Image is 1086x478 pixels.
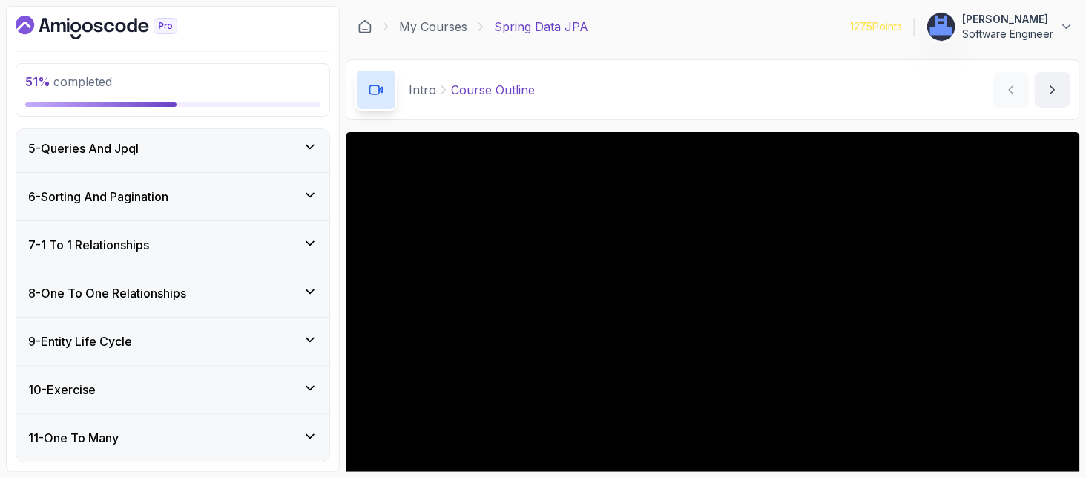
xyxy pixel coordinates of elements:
h3: 11 - One To Many [28,429,119,447]
a: My Courses [399,18,467,36]
p: Intro [409,81,436,99]
button: next content [1035,72,1070,108]
button: 6-Sorting And Pagination [16,173,329,220]
button: previous content [993,72,1029,108]
h3: 10 - Exercise [28,381,96,399]
h3: 8 - One To One Relationships [28,284,186,302]
p: 1275 Points [850,19,902,34]
h3: 9 - Entity Life Cycle [28,333,132,350]
h3: 5 - Queries And Jpql [28,140,139,157]
button: 7-1 To 1 Relationships [16,221,329,269]
h3: 7 - 1 To 1 Relationships [28,236,149,254]
a: Dashboard [16,16,211,39]
button: 10-Exercise [16,366,329,413]
p: Course Outline [451,81,535,99]
p: Software Engineer [962,27,1053,42]
p: [PERSON_NAME] [962,12,1053,27]
h3: 6 - Sorting And Pagination [28,188,168,206]
button: 11-One To Many [16,414,329,462]
a: Dashboard [358,19,372,34]
span: completed [25,74,112,89]
button: 9-Entity Life Cycle [16,318,329,365]
button: user profile image[PERSON_NAME]Software Engineer [927,12,1074,42]
p: Spring Data JPA [494,18,588,36]
span: 51 % [25,74,50,89]
img: user profile image [927,13,955,41]
button: 5-Queries And Jpql [16,125,329,172]
button: 8-One To One Relationships [16,269,329,317]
